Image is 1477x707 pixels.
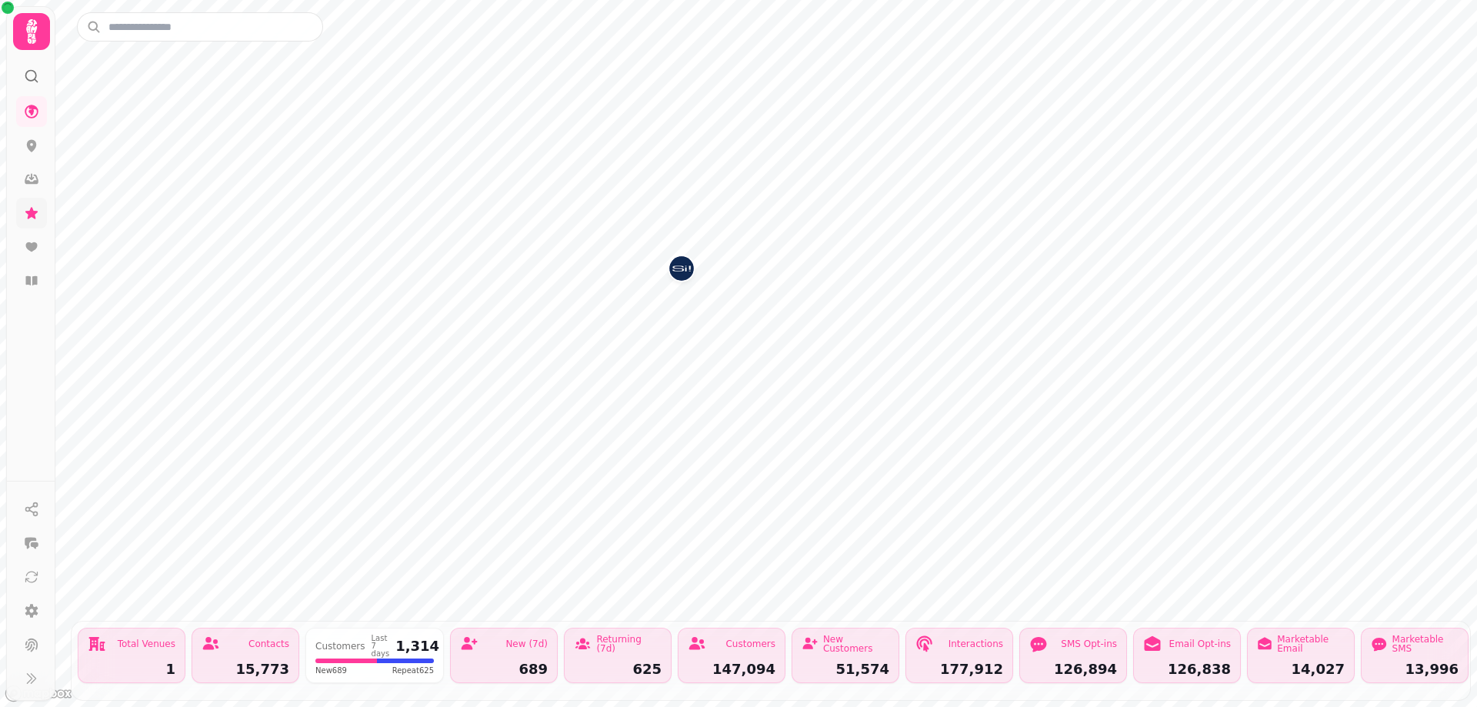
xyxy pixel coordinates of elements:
div: Returning (7d) [596,635,662,653]
div: 126,894 [1029,662,1117,676]
div: Customers [725,639,775,649]
div: New (7d) [505,639,548,649]
div: Customers [315,642,365,651]
div: 13,996 [1371,662,1459,676]
div: 15,773 [202,662,289,676]
div: 1 [88,662,175,676]
div: Marketable Email [1277,635,1345,653]
div: 625 [574,662,662,676]
div: Interactions [949,639,1003,649]
div: 51,574 [802,662,889,676]
button: Si! [669,256,694,281]
div: Total Venues [118,639,175,649]
div: Map marker [669,256,694,285]
div: New Customers [823,635,889,653]
div: 147,094 [688,662,775,676]
div: 1,314 [395,639,439,653]
div: Last 7 days [372,635,390,658]
div: 177,912 [915,662,1003,676]
div: 14,027 [1257,662,1345,676]
a: Mapbox logo [5,685,72,702]
div: 689 [460,662,548,676]
span: Repeat 625 [392,665,434,676]
div: SMS Opt-ins [1061,639,1117,649]
div: Email Opt-ins [1169,639,1231,649]
div: 126,838 [1143,662,1231,676]
div: Marketable SMS [1392,635,1459,653]
span: New 689 [315,665,347,676]
div: Contacts [248,639,289,649]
